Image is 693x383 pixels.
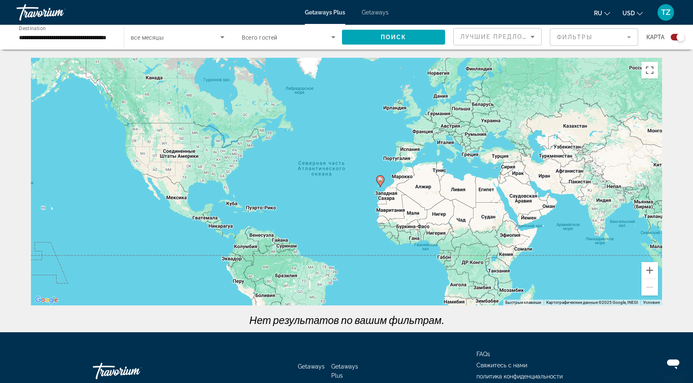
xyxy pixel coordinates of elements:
[131,34,164,41] span: все месяцы
[661,8,670,17] span: TZ
[622,7,643,19] button: Change currency
[641,62,658,78] button: Включить полноэкранный режим
[622,10,635,17] span: USD
[641,262,658,279] button: Увеличить
[298,363,325,370] a: Getaways
[33,295,60,305] img: Google
[331,363,358,379] a: Getaways Plus
[641,279,658,296] button: Уменьшить
[19,25,46,31] span: Destination
[476,362,527,369] a: Свяжитесь с нами
[362,9,389,16] a: Getaways
[546,300,638,305] span: Картографические данные ©2025 Google, INEGI
[381,34,407,40] span: Поиск
[16,2,99,23] a: Travorium
[550,28,638,46] button: Filter
[27,314,666,326] p: Нет результатов по вашим фильтрам.
[594,7,610,19] button: Change language
[643,300,660,305] a: Условия (ссылка откроется в новой вкладке)
[505,300,541,305] button: Быстрые клавиши
[342,30,445,45] button: Поиск
[646,31,665,43] span: карта
[460,32,535,42] mat-select: Sort by
[594,10,602,17] span: ru
[655,4,676,21] button: User Menu
[305,9,345,16] a: Getaways Plus
[460,33,548,40] span: Лучшие предложения
[476,373,563,380] a: политика конфиденциальности
[242,34,278,41] span: Всего гостей
[476,351,490,357] a: FAQs
[33,295,60,305] a: Открыть эту область в Google Картах (в новом окне)
[660,350,686,376] iframe: Кнопка запуска окна обмена сообщениями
